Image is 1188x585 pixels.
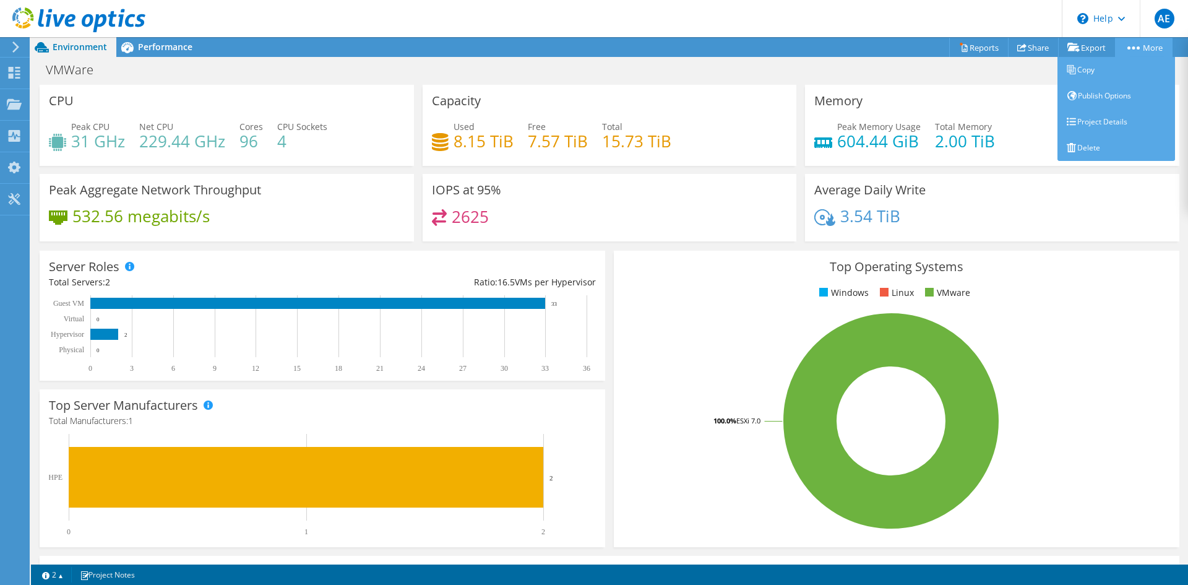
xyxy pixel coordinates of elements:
h3: Top Operating Systems [623,260,1170,274]
a: Export [1058,38,1116,57]
a: Project Details [1057,109,1175,135]
div: Total Servers: [49,275,322,289]
text: 3 [130,364,134,373]
text: 0 [88,364,92,373]
h4: 8.15 TiB [454,134,514,148]
a: Project Notes [71,567,144,583]
h3: CPU [49,94,74,108]
span: 16.5 [497,276,515,288]
text: 0 [67,527,71,536]
tspan: ESXi 7.0 [736,416,760,425]
text: 33 [551,301,557,307]
a: More [1115,38,1173,57]
text: Hypervisor [51,330,84,339]
span: 2 [105,276,110,288]
span: Free [528,121,546,132]
svg: \n [1077,13,1088,24]
h1: VMWare [40,63,113,77]
text: 0 [97,316,100,323]
h3: Server Roles [49,260,119,274]
span: Cores [239,121,263,132]
text: 2 [124,332,127,338]
text: 15 [293,364,301,373]
h4: 604.44 GiB [837,134,921,148]
span: Performance [138,41,192,53]
span: Used [454,121,475,132]
h3: IOPS at 95% [432,183,501,197]
h4: 2.00 TiB [935,134,995,148]
div: Ratio: VMs per Hypervisor [322,275,596,289]
span: Net CPU [139,121,173,132]
text: 0 [97,347,100,353]
li: Windows [816,286,869,300]
h4: Total Manufacturers: [49,414,596,428]
h4: 96 [239,134,263,148]
tspan: 100.0% [713,416,736,425]
text: 18 [335,364,342,373]
text: 6 [171,364,175,373]
text: 2 [549,474,553,482]
a: Share [1008,38,1059,57]
h4: 532.56 megabits/s [72,209,210,223]
h3: Top Server Manufacturers [49,399,198,412]
li: Linux [877,286,914,300]
h3: Capacity [432,94,481,108]
h4: 4 [277,134,327,148]
h3: Peak Aggregate Network Throughput [49,183,261,197]
text: Physical [59,345,84,354]
span: AE [1155,9,1174,28]
h3: Average Daily Write [814,183,926,197]
h3: Memory [814,94,863,108]
text: 1 [304,527,308,536]
li: VMware [922,286,970,300]
text: 27 [459,364,467,373]
text: 12 [252,364,259,373]
h4: 15.73 TiB [602,134,671,148]
text: 9 [213,364,217,373]
span: Peak CPU [71,121,110,132]
text: Virtual [64,314,85,323]
text: 36 [583,364,590,373]
h4: 7.57 TiB [528,134,588,148]
text: Guest VM [53,299,84,308]
text: 33 [541,364,549,373]
a: Reports [949,38,1009,57]
a: 2 [33,567,72,583]
h4: 3.54 TiB [840,209,900,223]
a: Delete [1057,135,1175,161]
span: 1 [128,415,133,427]
a: Copy [1057,57,1175,83]
text: 2 [541,527,545,536]
text: 21 [376,364,384,373]
text: 24 [418,364,425,373]
span: Peak Memory Usage [837,121,921,132]
span: Environment [53,41,107,53]
span: CPU Sockets [277,121,327,132]
h4: 31 GHz [71,134,125,148]
a: Publish Options [1057,83,1175,109]
text: HPE [48,473,62,482]
h4: 229.44 GHz [139,134,225,148]
span: Total Memory [935,121,992,132]
span: Total [602,121,622,132]
h4: 2625 [452,210,489,223]
text: 30 [501,364,508,373]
